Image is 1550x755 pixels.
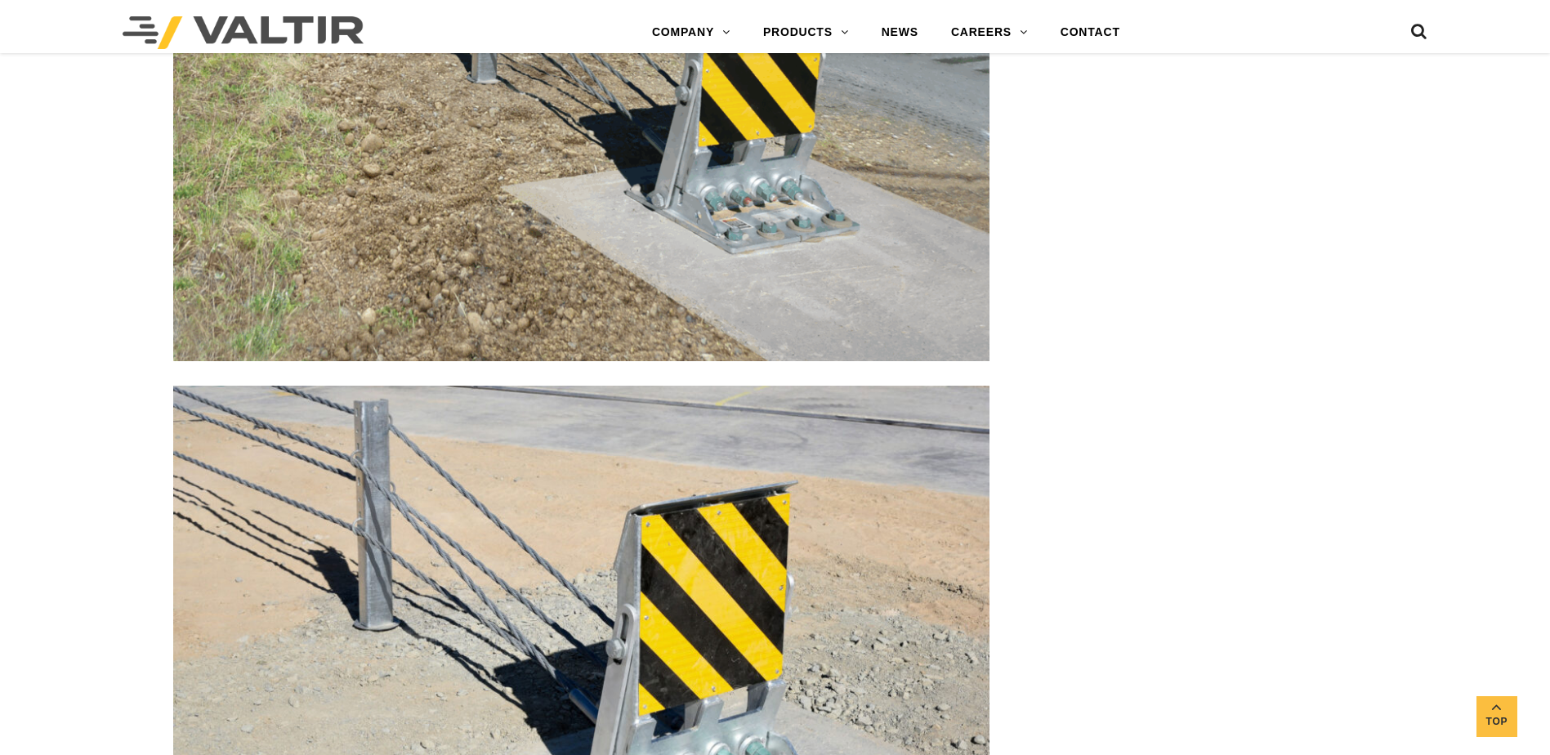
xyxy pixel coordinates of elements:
[636,16,747,49] a: COMPANY
[865,16,935,49] a: NEWS
[1476,713,1517,731] span: Top
[1476,696,1517,737] a: Top
[747,16,865,49] a: PRODUCTS
[935,16,1044,49] a: CAREERS
[123,16,364,49] img: Valtir
[1044,16,1137,49] a: CONTACT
